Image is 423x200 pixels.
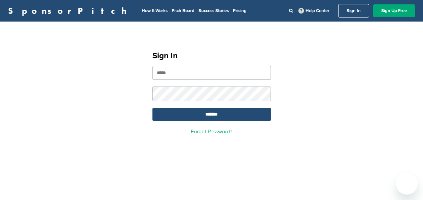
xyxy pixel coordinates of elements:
a: Help Center [297,7,331,15]
iframe: Button to launch messaging window [396,173,418,195]
a: Pricing [233,8,247,13]
a: Success Stories [199,8,229,13]
a: Forgot Password? [191,128,232,135]
a: Sign Up Free [373,4,415,17]
a: How It Works [142,8,168,13]
a: Sign In [338,4,369,18]
a: SponsorPitch [8,6,131,15]
h1: Sign In [152,50,271,62]
a: Pitch Board [172,8,195,13]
